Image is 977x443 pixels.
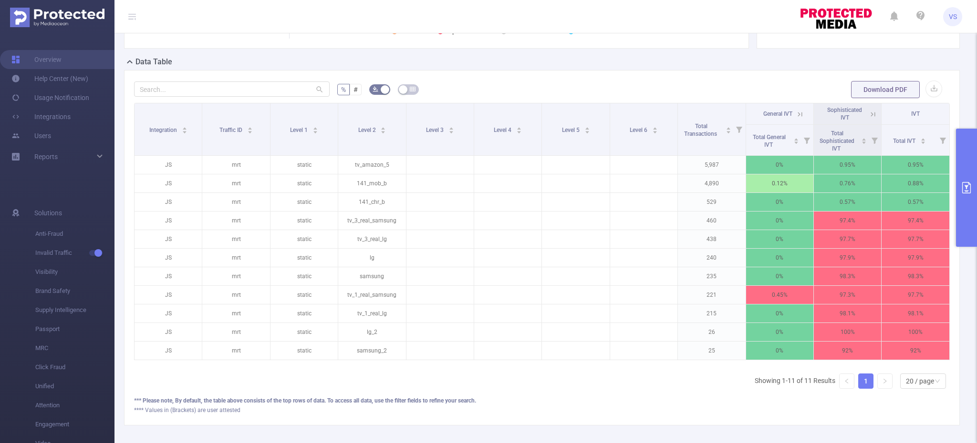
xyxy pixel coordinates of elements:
[34,203,62,222] span: Solutions
[135,156,202,174] p: JS
[851,81,920,98] button: Download PDF
[882,193,949,211] p: 0.57%
[270,249,338,267] p: static
[341,86,346,93] span: %
[270,193,338,211] p: static
[678,249,745,267] p: 240
[35,282,114,301] span: Brand Safety
[248,126,253,129] i: icon: caret-up
[380,126,386,131] div: Sort
[562,127,581,133] span: Level 5
[34,147,58,166] a: Reports
[270,267,338,285] p: static
[338,230,405,248] p: tv_3_real_lg
[11,88,89,107] a: Usage Notification
[800,125,813,155] i: Filter menu
[746,342,813,360] p: 0%
[270,323,338,341] p: static
[814,211,881,230] p: 97.4%
[135,174,202,192] p: JS
[270,174,338,192] p: static
[338,267,405,285] p: samsung
[678,286,745,304] p: 221
[202,267,270,285] p: mrt
[793,137,799,142] div: Sort
[290,127,309,133] span: Level 1
[35,320,114,339] span: Passport
[35,339,114,358] span: MRC
[35,377,114,396] span: Unified
[746,193,813,211] p: 0%
[678,230,745,248] p: 438
[247,126,253,131] div: Sort
[652,126,658,131] div: Sort
[135,249,202,267] p: JS
[10,8,104,27] img: Protected Media
[755,373,835,389] li: Showing 1-11 of 11 Results
[678,193,745,211] p: 529
[935,378,940,385] i: icon: down
[219,127,244,133] span: Traffic ID
[202,286,270,304] p: mrt
[135,267,202,285] p: JS
[373,86,378,92] i: icon: bg-colors
[34,153,58,161] span: Reports
[338,174,405,192] p: 141_mob_b
[448,126,454,131] div: Sort
[358,127,377,133] span: Level 2
[906,374,934,388] div: 20 / page
[135,342,202,360] p: JS
[678,156,745,174] p: 5,987
[814,286,881,304] p: 97.3%
[652,130,657,132] i: icon: caret-down
[182,126,187,129] i: icon: caret-up
[202,174,270,192] p: mrt
[149,127,178,133] span: Integration
[182,130,187,132] i: icon: caret-down
[338,304,405,322] p: tv_1_real_lg
[135,323,202,341] p: JS
[270,156,338,174] p: static
[135,304,202,322] p: JS
[746,174,813,192] p: 0.12%
[726,130,731,132] i: icon: caret-down
[338,323,405,341] p: lg_2
[135,56,172,68] h2: Data Table
[814,230,881,248] p: 97.7%
[202,304,270,322] p: mrt
[312,126,318,131] div: Sort
[35,301,114,320] span: Supply Intelligence
[877,373,893,389] li: Next Page
[517,130,522,132] i: icon: caret-down
[936,125,949,155] i: Filter menu
[859,374,873,388] a: 1
[678,342,745,360] p: 25
[202,249,270,267] p: mrt
[882,230,949,248] p: 97.7%
[746,230,813,248] p: 0%
[814,323,881,341] p: 100%
[794,137,799,140] i: icon: caret-up
[202,230,270,248] p: mrt
[678,211,745,230] p: 460
[868,125,881,155] i: Filter menu
[135,193,202,211] p: JS
[135,211,202,230] p: JS
[381,126,386,129] i: icon: caret-up
[494,127,513,133] span: Level 4
[949,7,957,26] span: VS
[844,378,850,384] i: icon: left
[448,130,454,132] i: icon: caret-down
[911,111,920,117] span: IVT
[753,134,786,148] span: Total General IVT
[11,69,88,88] a: Help Center (New)
[270,211,338,230] p: static
[726,126,731,129] i: icon: caret-up
[678,267,745,285] p: 235
[630,127,649,133] span: Level 6
[338,211,405,230] p: tv_3_real_samsung
[134,81,330,97] input: Search...
[338,286,405,304] p: tv_1_real_samsung
[746,267,813,285] p: 0%
[882,286,949,304] p: 97.7%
